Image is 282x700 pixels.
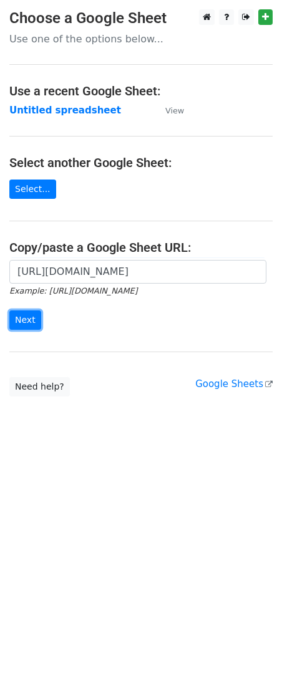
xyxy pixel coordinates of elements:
[9,240,273,255] h4: Copy/paste a Google Sheet URL:
[9,155,273,170] h4: Select another Google Sheet:
[9,32,273,46] p: Use one of the options below...
[9,260,266,284] input: Paste your Google Sheet URL here
[195,378,273,390] a: Google Sheets
[9,377,70,396] a: Need help?
[9,84,273,98] h4: Use a recent Google Sheet:
[9,286,137,295] small: Example: [URL][DOMAIN_NAME]
[220,640,282,700] iframe: Chat Widget
[9,180,56,199] a: Select...
[9,105,121,116] a: Untitled spreadsheet
[9,310,41,330] input: Next
[153,105,184,116] a: View
[9,9,273,27] h3: Choose a Google Sheet
[165,106,184,115] small: View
